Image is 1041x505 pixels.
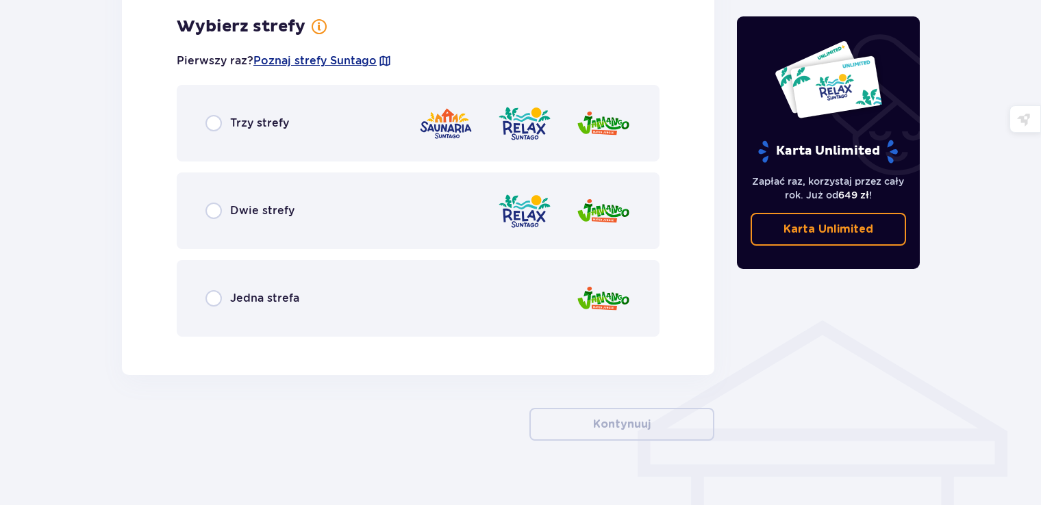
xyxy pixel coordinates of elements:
[177,53,392,68] p: Pierwszy raz?
[230,116,289,131] p: Trzy strefy
[757,140,899,164] p: Karta Unlimited
[230,203,294,218] p: Dwie strefy
[751,213,907,246] a: Karta Unlimited
[838,190,869,200] span: 649 zł
[497,192,552,231] img: zone logo
[253,53,377,68] a: Poznaj strefy Suntago
[576,279,631,318] img: zone logo
[576,192,631,231] img: zone logo
[576,104,631,143] img: zone logo
[529,408,714,441] button: Kontynuuj
[593,417,651,432] p: Kontynuuj
[230,291,299,306] p: Jedna strefa
[497,104,552,143] img: zone logo
[418,104,473,143] img: zone logo
[751,174,907,202] p: Zapłać raz, korzystaj przez cały rok. Już od !
[783,222,873,237] p: Karta Unlimited
[177,16,305,37] p: Wybierz strefy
